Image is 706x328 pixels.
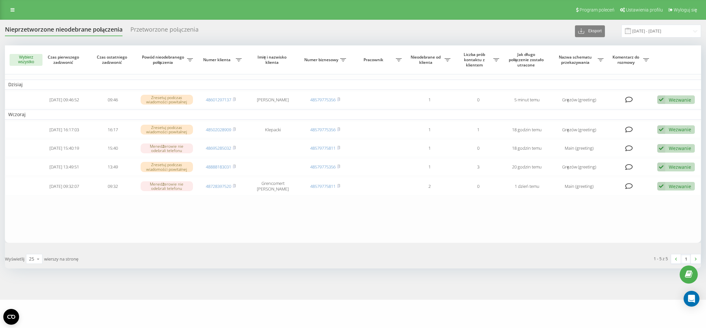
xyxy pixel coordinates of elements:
[551,139,607,157] td: Main (greeting)
[310,127,336,133] a: 48579775356
[206,145,231,151] a: 48695285032
[89,139,137,157] td: 15:40
[245,121,301,139] td: Klepacki
[457,52,493,67] span: Liczba prób kontaktu z klientem
[551,121,607,139] td: Gręzów (greeting)
[40,121,89,139] td: [DATE] 16:17:03
[44,256,78,262] span: wierszy na stronę
[3,309,19,325] button: Open CMP widget
[681,254,691,264] a: 1
[454,139,502,157] td: 0
[141,125,193,135] div: Zresetuj podczas wiadomości powitalnej
[684,291,699,307] div: Open Intercom Messenger
[353,57,396,63] span: Pracownik
[89,177,137,195] td: 09:32
[502,91,551,109] td: 5 minut temu
[508,52,546,67] span: Jak długo połączenie zostało utracone
[405,158,454,176] td: 1
[654,255,668,262] div: 1 - 5 z 5
[502,121,551,139] td: 18 godzin temu
[206,127,231,133] a: 48502028909
[669,97,691,103] div: Wezwanie
[141,181,193,191] div: Menedżerowie nie odebrali telefonu
[304,57,340,63] span: Numer biznesowy
[10,54,42,66] button: Wybierz wszystko
[5,110,701,119] td: Wczoraj
[310,145,336,151] a: 48579775811
[669,145,691,151] div: Wezwanie
[5,26,122,36] div: Nieprzetworzone nieodebrane połączenia
[310,164,336,170] a: 48579775356
[502,139,551,157] td: 18 godzin temu
[551,91,607,109] td: Gręzów (greeting)
[669,164,691,170] div: Wezwanie
[245,91,301,109] td: [PERSON_NAME]
[405,121,454,139] td: 1
[40,91,89,109] td: [DATE] 09:46:52
[454,177,502,195] td: 0
[45,55,83,65] span: Czas pierwszego zadzwonić
[575,25,605,37] button: Eksport
[94,55,132,65] span: Czas ostatniego zadzwonić
[405,177,454,195] td: 2
[405,91,454,109] td: 1
[551,158,607,176] td: Gręzów (greeting)
[40,139,89,157] td: [DATE] 15:40:19
[5,256,24,262] span: Wyświetlij
[310,183,336,189] a: 48579775811
[502,158,551,176] td: 20 godzin temu
[130,26,199,36] div: Przetworzone połączenia
[454,121,502,139] td: 1
[141,162,193,172] div: Zresetuj podczas wiadomości powitalnej
[580,7,614,13] span: Program poleceń
[669,126,691,133] div: Wezwanie
[454,91,502,109] td: 0
[674,7,697,13] span: Wyloguj się
[206,183,231,189] a: 48728397520
[502,177,551,195] td: 1 dzień temu
[29,256,34,262] div: 25
[40,177,89,195] td: [DATE] 09:32:07
[141,95,193,105] div: Zresetuj podczas wiadomości powitalnej
[206,164,231,170] a: 48888183031
[5,80,701,89] td: Dzisiaj
[89,91,137,109] td: 09:46
[245,177,301,195] td: Grencomert [PERSON_NAME]
[408,55,445,65] span: Nieodebrane od klienta
[141,143,193,153] div: Menedżerowie nie odebrali telefonu
[454,158,502,176] td: 3
[405,139,454,157] td: 1
[141,55,187,65] span: Powód nieodebranego połączenia
[310,97,336,103] a: 48579775356
[89,158,137,176] td: 13:49
[251,55,295,65] span: Imię i nazwisko klienta
[626,7,663,13] span: Ustawienia profilu
[551,177,607,195] td: Main (greeting)
[200,57,236,63] span: Numer klienta
[89,121,137,139] td: 16:17
[555,55,598,65] span: Nazwa schematu przekazywania
[206,97,231,103] a: 48601297137
[669,183,691,189] div: Wezwanie
[610,55,643,65] span: Komentarz do rozmowy
[40,158,89,176] td: [DATE] 13:49:51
